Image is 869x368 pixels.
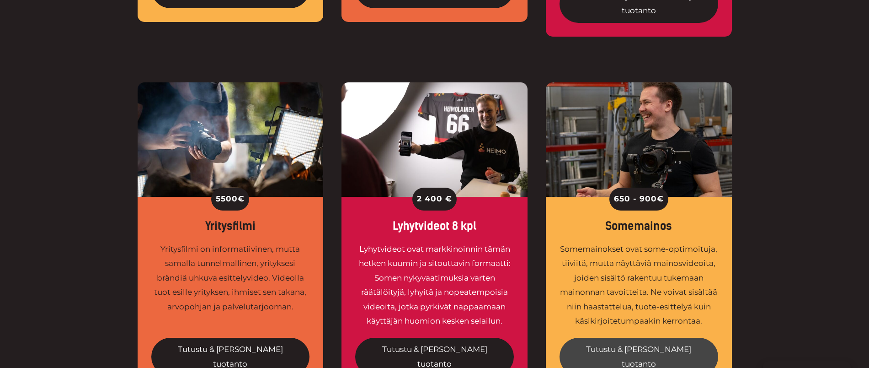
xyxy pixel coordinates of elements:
img: Videokuvaaja William gimbal kädessä hymyilemässä asiakkaan varastotiloissa kuvauksissa. [546,82,732,197]
div: Lyhytvideot ovat markkinoinnin tämän hetken kuumin ja sitouttavin formaatti: Somen nykyvaatimuksi... [355,242,514,329]
div: 2 400 € [412,188,457,211]
div: Yritysfilmi on informatiivinen, mutta samalla tunnelmallinen, yrityksesi brändiä uhkuva esittelyv... [151,242,310,329]
span: € [238,192,245,206]
div: 5500 [211,188,249,211]
span: € [657,192,664,206]
img: Somevideo on tehokas formaatti digimarkkinointiin. [341,82,528,197]
div: Yritysfilmi [151,220,310,233]
div: Somemainos [560,220,718,233]
div: 650 - 900 [609,188,668,211]
img: Yritysvideo tuo yrityksesi parhaat puolet esiiin kiinnostavalla tavalla. [138,82,324,197]
div: Somemainokset ovat some-optimoituja, tiiviitä, mutta näyttäviä mainosvideoita, joiden sisältö rak... [560,242,718,329]
div: Lyhytvideot 8 kpl [355,220,514,233]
